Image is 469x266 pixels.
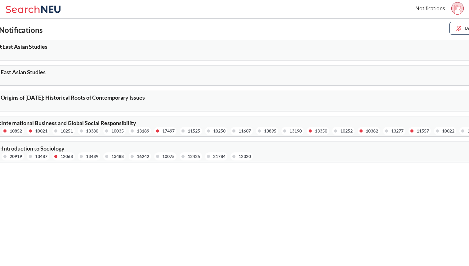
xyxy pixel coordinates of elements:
[289,128,302,134] div: 13190
[455,25,462,32] img: unsubscribe.svg
[60,153,73,160] div: 12068
[35,128,47,134] div: 10021
[213,128,226,134] div: 10250
[417,128,429,134] div: 11557
[111,128,124,134] div: 10035
[188,128,200,134] div: 11525
[86,153,98,160] div: 13489
[315,128,327,134] div: 13350
[366,128,378,134] div: 10382
[162,128,175,134] div: 17497
[239,153,251,160] div: 12320
[10,128,22,134] div: 10852
[442,128,454,134] div: 10022
[213,153,226,160] div: 21784
[264,128,276,134] div: 13895
[415,5,445,12] a: Notifications
[188,153,200,160] div: 12425
[239,128,251,134] div: 11607
[137,153,149,160] div: 16242
[111,153,124,160] div: 13488
[10,153,22,160] div: 20919
[137,128,149,134] div: 13189
[391,128,404,134] div: 13277
[162,153,175,160] div: 10075
[35,153,47,160] div: 13487
[340,128,353,134] div: 10252
[86,128,98,134] div: 13380
[60,128,73,134] div: 10251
